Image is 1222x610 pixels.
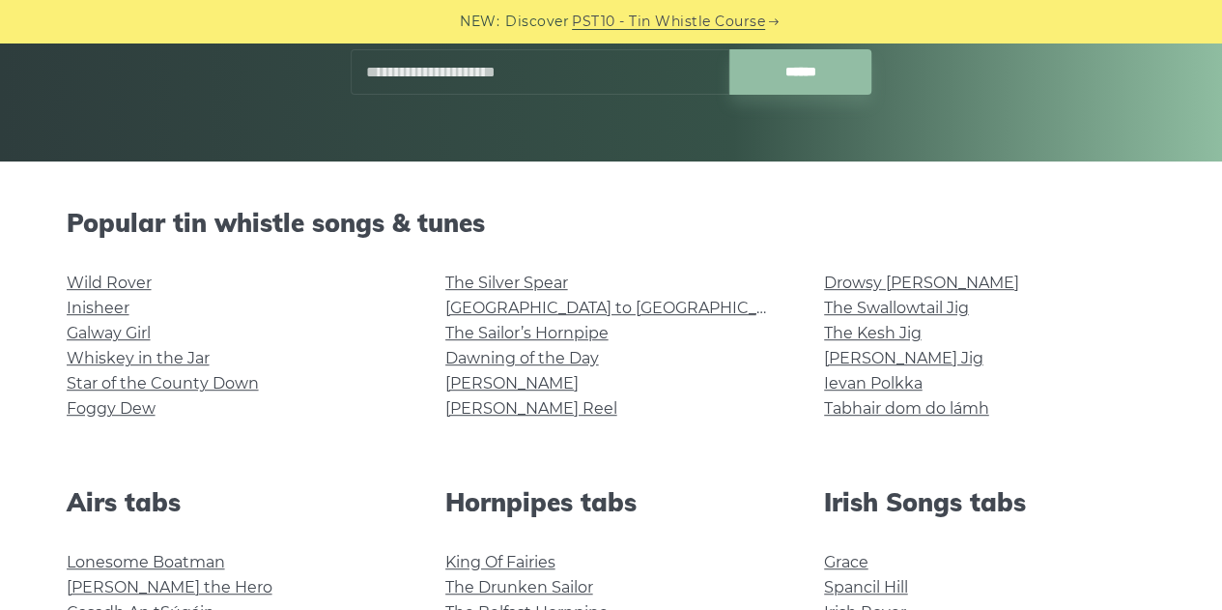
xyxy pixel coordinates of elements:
[824,274,1019,292] a: Drowsy [PERSON_NAME]
[445,399,617,418] a: [PERSON_NAME] Reel
[67,299,129,317] a: Inisheer
[67,399,156,418] a: Foggy Dew
[67,578,272,596] a: [PERSON_NAME] the Hero
[67,374,259,392] a: Star of the County Down
[445,274,568,292] a: The Silver Spear
[445,487,778,517] h2: Hornpipes tabs
[824,349,983,367] a: [PERSON_NAME] Jig
[572,11,765,33] a: PST10 - Tin Whistle Course
[460,11,499,33] span: NEW:
[824,299,969,317] a: The Swallowtail Jig
[67,487,399,517] h2: Airs tabs
[505,11,569,33] span: Discover
[67,208,1156,238] h2: Popular tin whistle songs & tunes
[824,324,922,342] a: The Kesh Jig
[445,553,555,571] a: King Of Fairies
[445,324,609,342] a: The Sailor’s Hornpipe
[824,487,1156,517] h2: Irish Songs tabs
[824,399,989,418] a: Tabhair dom do lámh
[824,553,868,571] a: Grace
[445,299,802,317] a: [GEOGRAPHIC_DATA] to [GEOGRAPHIC_DATA]
[824,578,908,596] a: Spancil Hill
[445,578,593,596] a: The Drunken Sailor
[67,349,210,367] a: Whiskey in the Jar
[445,349,599,367] a: Dawning of the Day
[67,324,151,342] a: Galway Girl
[445,374,579,392] a: [PERSON_NAME]
[67,553,225,571] a: Lonesome Boatman
[824,374,923,392] a: Ievan Polkka
[67,274,152,292] a: Wild Rover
